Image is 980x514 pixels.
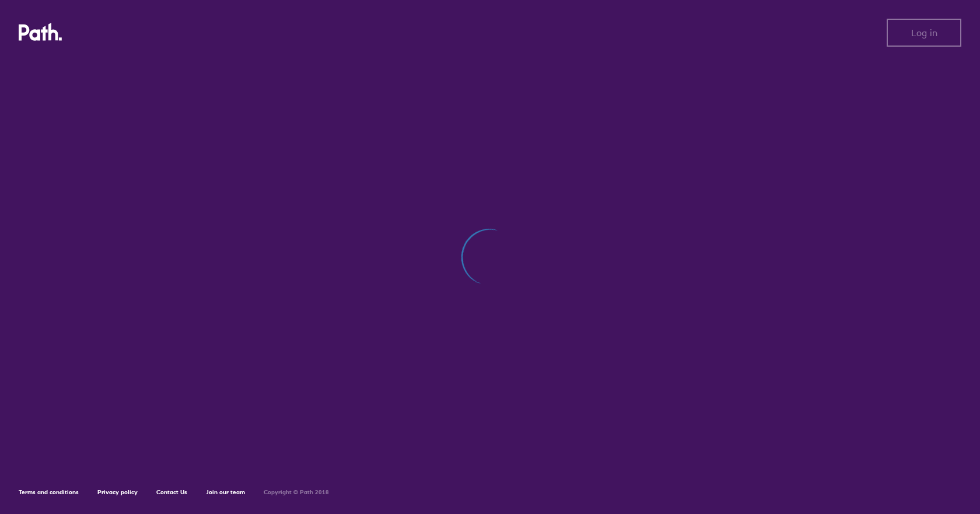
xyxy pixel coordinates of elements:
[264,489,329,496] h6: Copyright © Path 2018
[156,488,187,496] a: Contact Us
[97,488,138,496] a: Privacy policy
[19,488,79,496] a: Terms and conditions
[206,488,245,496] a: Join our team
[911,27,937,38] span: Log in
[887,19,961,47] button: Log in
